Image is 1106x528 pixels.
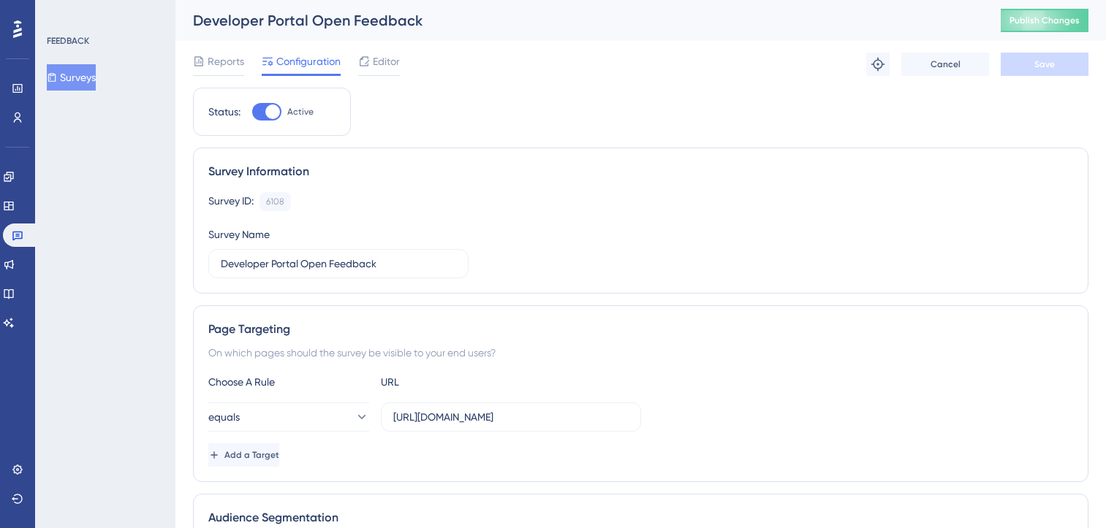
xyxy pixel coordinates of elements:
button: Add a Target [208,443,279,467]
div: Developer Portal Open Feedback [193,10,964,31]
div: Choose A Rule [208,373,369,391]
div: Audience Segmentation [208,509,1073,527]
div: Status: [208,103,240,120]
button: Surveys [47,64,96,91]
button: Cancel [901,53,989,76]
span: Reports [208,53,244,70]
button: Save [1001,53,1088,76]
div: On which pages should the survey be visible to your end users? [208,344,1073,361]
div: Survey Information [208,163,1073,180]
span: Publish Changes [1010,15,1080,26]
span: Active [287,106,314,118]
input: yourwebsite.com/path [393,409,629,425]
button: equals [208,402,369,432]
button: Publish Changes [1001,9,1088,32]
div: Survey Name [208,226,270,243]
span: Configuration [276,53,341,70]
div: Page Targeting [208,321,1073,338]
div: URL [381,373,542,391]
span: Save [1034,58,1055,70]
div: 6108 [266,196,284,207]
input: Type your Survey name [221,256,456,272]
span: Add a Target [224,449,279,461]
span: Cancel [931,58,961,70]
div: Survey ID: [208,192,254,211]
span: Editor [373,53,400,70]
span: equals [208,408,240,426]
div: FEEDBACK [47,35,89,47]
